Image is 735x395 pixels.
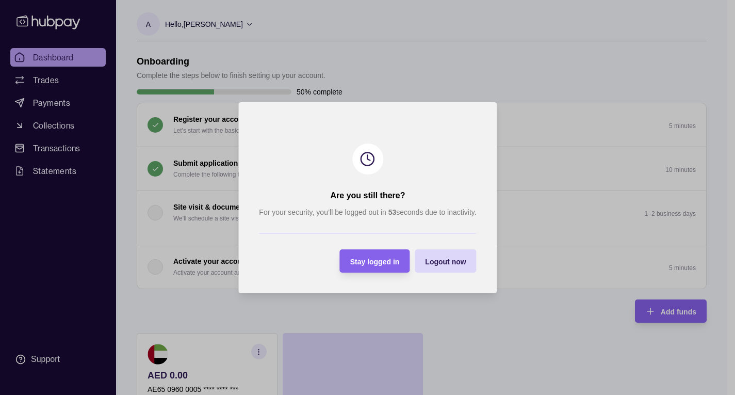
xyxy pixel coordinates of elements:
[415,249,476,273] button: Logout now
[425,257,466,265] span: Logout now
[388,208,396,216] strong: 53
[339,249,410,273] button: Stay logged in
[330,190,405,201] h2: Are you still there?
[259,207,476,218] p: For your security, you’ll be logged out in seconds due to inactivity.
[350,257,399,265] span: Stay logged in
